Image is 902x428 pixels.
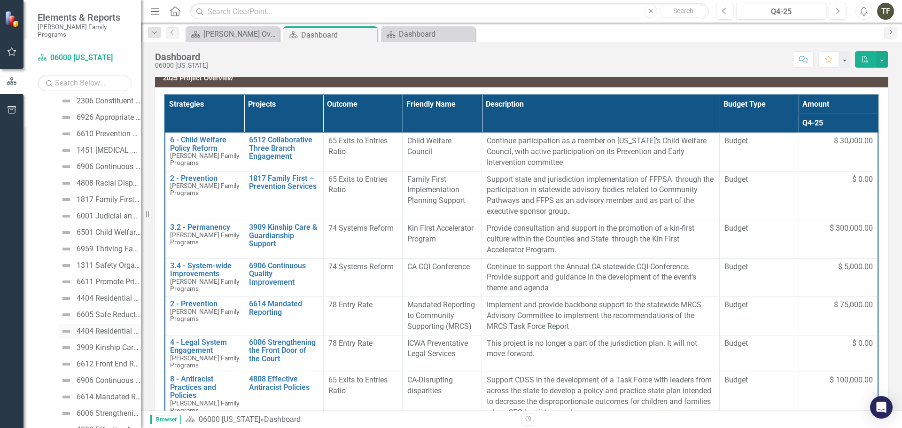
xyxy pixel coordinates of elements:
a: 6906 Continuous Quality Improvement [58,159,141,174]
span: $ 0.00 [852,338,873,349]
img: Not Defined [61,227,72,238]
span: 78 Entry Rate [328,339,373,348]
div: Q4-25 [739,6,823,17]
div: 4404 Residential Care Reduction and Elimination [77,327,141,335]
img: Not Defined [61,145,72,156]
span: 65 Exits to Entries Ratio [328,375,388,395]
a: 8 - Antiracist Practices and Policies [170,375,239,400]
a: 6959 Thriving Families Safer Children [58,241,141,257]
div: 6001 Judicial and Lawyer Leadership [77,212,141,220]
div: Dashboard [264,415,301,424]
a: 4 - Legal System Engagement [170,338,239,355]
span: CA-Disrupting disparities [407,375,453,395]
span: [PERSON_NAME] Family Programs [170,354,239,369]
p: Implement and provide backbone support to the statewide MRCS Advisory Committee to implement the ... [487,300,715,332]
a: 06000 [US_STATE] [199,415,260,424]
span: $ 100,000.00 [830,375,873,386]
span: CA CQI Conference [407,262,470,271]
img: Not Defined [61,309,72,320]
img: Not Defined [61,375,72,386]
span: [PERSON_NAME] Family Programs [170,231,239,246]
div: Dashboard [155,52,208,62]
a: 4808 Racial Disparities in CW Outcomes [58,176,141,191]
span: $ 5,000.00 [838,262,873,272]
a: 6006 Strengthening the Front Door of the Court [249,338,319,363]
span: Budget [724,136,794,147]
a: 6501 Child Welfare Policy Reform [58,225,141,240]
img: Not Defined [61,178,72,189]
div: 1451 [MEDICAL_DATA] Response Efforts [77,146,141,155]
p: This project is no longer a part of the jurisdiction plan. It will not move forward. [487,338,715,360]
div: 06000 [US_STATE] [155,62,208,69]
a: 3.4 - System-wide Improvements [170,262,239,278]
a: 6001 Judicial and Lawyer Leadership [58,209,141,224]
div: Dashboard [301,29,375,41]
div: 2306 Constituent Participation to Inform Leadership [77,97,141,105]
span: Budget [724,338,794,349]
a: 6512 Collaborative Three Branch Engagement [249,136,319,161]
span: [PERSON_NAME] Family Programs [170,308,239,322]
a: 4404 Residential Care Reduction / Elimination [58,291,141,306]
span: Mandated Reporting to Community Supporting (MRCS) [407,300,475,331]
input: Search ClearPoint... [190,3,709,20]
div: Dashboard [399,28,473,40]
a: 6906 Continuous Quality Improvement [58,373,141,388]
a: 6612 Front End Redesign [58,357,141,372]
div: 6610 Prevention Plan Development [77,130,141,138]
div: [PERSON_NAME] Overview [203,28,277,40]
img: Not Defined [61,243,72,255]
a: 1451 [MEDICAL_DATA] Response Efforts [58,143,141,158]
span: Search [673,7,693,15]
img: Not Defined [61,391,72,403]
div: 6906 Continuous Quality Improvement [77,376,141,385]
span: [PERSON_NAME] Family Programs [170,399,239,414]
a: 6614 Mandated Reporting [249,300,319,316]
button: Search [660,5,707,18]
a: 3.2 - Permanency [170,223,239,232]
a: 3909 Kinship Care & Guardianship Support [58,340,141,355]
small: [PERSON_NAME] Family Programs [38,23,132,39]
img: Not Defined [61,112,72,123]
div: 6612 Front End Redesign [77,360,141,368]
img: Not Defined [61,128,72,140]
div: 1311 Safety Organized Practice (SOP) [77,261,141,270]
div: 6611 Promote Primary Prevention and Early Intervention [77,278,141,286]
span: $ 30,000.00 [834,136,873,147]
span: Child Welfare Council [407,136,451,156]
span: Kin First Accelerator Program [407,224,474,243]
span: 74 Systems Reform [328,262,394,271]
a: 2 - Prevention [170,300,239,308]
p: Provide consultation and support in the promotion of a kin-first culture within the Counties and ... [487,223,715,256]
span: Budget [724,174,794,185]
img: Not Defined [61,210,72,222]
span: $ 75,000.00 [834,300,873,311]
div: 6906 Continuous Quality Improvement [77,163,141,171]
span: 78 Entry Rate [328,300,373,309]
p: Support CDSS in the development of a Task Force with leaders from across the state to develop a p... [487,375,715,418]
img: Not Defined [61,293,72,304]
span: Budget [724,262,794,272]
span: Budget [724,375,794,386]
span: Budget [724,300,794,311]
a: 06000 [US_STATE] [38,53,132,63]
img: Not Defined [61,342,72,353]
a: 1817 Family First – Prevention Services [58,192,141,207]
span: 65 Exits to Entries Ratio [328,136,388,156]
div: 4808 Racial Disparities in CW Outcomes [77,179,141,187]
div: 6605 Safe Reduction Research [77,311,141,319]
img: Not Defined [61,161,72,172]
span: ICWA Preventative Legal Services [407,339,468,358]
h3: 2025 Project Overview [163,75,883,82]
img: Not Defined [61,260,72,271]
a: 2306 Constituent Participation to Inform Leadership [58,93,141,109]
a: 6614 Mandated Reporting [58,389,141,405]
a: [PERSON_NAME] Overview [188,28,277,40]
a: 6610 Prevention Plan Development [58,126,141,141]
a: 4404 Residential Care Reduction and Elimination [58,324,141,339]
img: Not Defined [61,276,72,288]
div: 6959 Thriving Families Safer Children [77,245,141,253]
img: Not Defined [61,358,72,370]
span: [PERSON_NAME] Family Programs [170,152,239,166]
div: 6926 Appropriate levels of care/placement [77,113,141,122]
a: 3909 Kinship Care & Guardianship Support [249,223,319,248]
